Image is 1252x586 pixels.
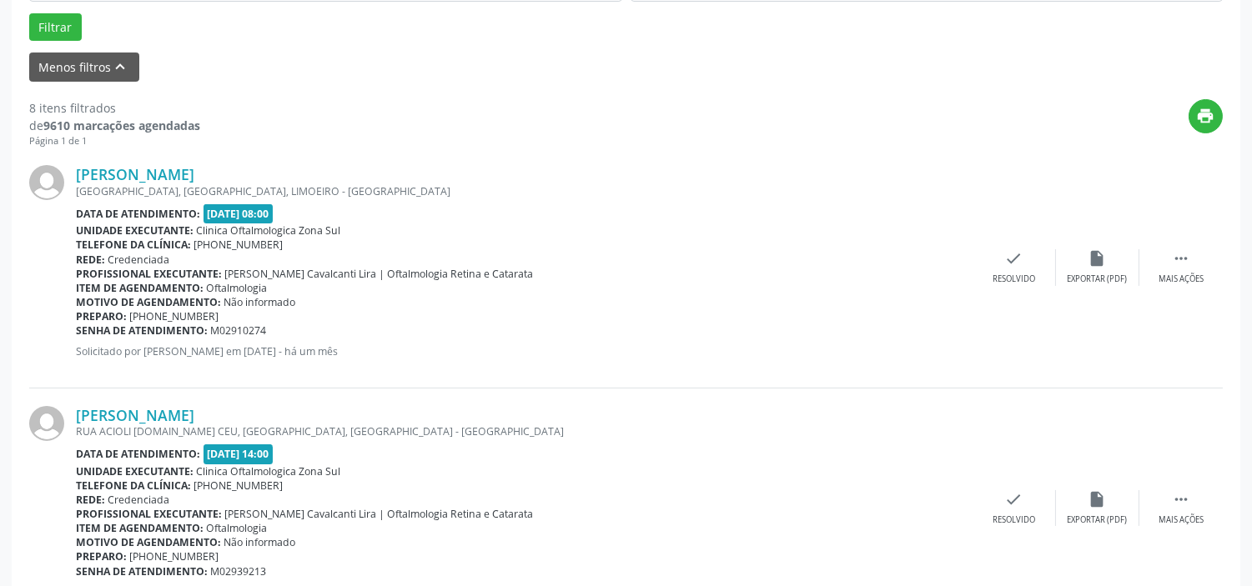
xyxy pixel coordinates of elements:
[993,514,1035,526] div: Resolvido
[76,406,194,424] a: [PERSON_NAME]
[76,253,105,267] b: Rede:
[76,323,208,338] b: Senha de atendimento:
[194,478,284,493] span: [PHONE_NUMBER]
[29,99,200,117] div: 8 itens filtrados
[211,323,267,338] span: M02910274
[211,564,267,578] span: M02939213
[1068,273,1128,285] div: Exportar (PDF)
[29,53,139,82] button: Menos filtroskeyboard_arrow_up
[1005,490,1023,508] i: check
[1197,107,1215,125] i: print
[207,521,268,535] span: Oftalmologia
[76,344,973,358] p: Solicitado por [PERSON_NAME] em [DATE] - há um mês
[76,478,191,493] b: Telefone da clínica:
[1159,273,1204,285] div: Mais ações
[29,134,200,148] div: Página 1 de 1
[130,309,219,323] span: [PHONE_NUMBER]
[76,238,191,252] b: Telefone da clínica:
[43,118,200,133] strong: 9610 marcações agendadas
[194,238,284,252] span: [PHONE_NUMBER]
[197,223,341,238] span: Clinica Oftalmologica Zona Sul
[225,507,534,521] span: [PERSON_NAME] Cavalcanti Lira | Oftalmologia Retina e Catarata
[207,281,268,295] span: Oftalmologia
[76,207,200,221] b: Data de atendimento:
[1089,490,1107,508] i: insert_drive_file
[1159,514,1204,526] div: Mais ações
[108,493,170,507] span: Credenciada
[1172,249,1190,268] i: 
[76,295,221,309] b: Motivo de agendamento:
[76,521,204,535] b: Item de agendamento:
[76,184,973,198] div: [GEOGRAPHIC_DATA], [GEOGRAPHIC_DATA], LIMOEIRO - [GEOGRAPHIC_DATA]
[108,253,170,267] span: Credenciada
[204,204,274,223] span: [DATE] 08:00
[1068,514,1128,526] div: Exportar (PDF)
[76,549,127,563] b: Preparo:
[225,267,534,281] span: [PERSON_NAME] Cavalcanti Lira | Oftalmologia Retina e Catarata
[76,309,127,323] b: Preparo:
[224,295,296,309] span: Não informado
[76,464,194,478] b: Unidade executante:
[29,13,82,42] button: Filtrar
[29,117,200,134] div: de
[1172,490,1190,508] i: 
[76,267,222,281] b: Profissional executante:
[29,165,64,200] img: img
[993,273,1035,285] div: Resolvido
[29,406,64,441] img: img
[76,535,221,549] b: Motivo de agendamento:
[76,564,208,578] b: Senha de atendimento:
[130,549,219,563] span: [PHONE_NUMBER]
[1189,99,1223,133] button: print
[112,58,130,76] i: keyboard_arrow_up
[224,535,296,549] span: Não informado
[204,444,274,463] span: [DATE] 14:00
[76,493,105,507] b: Rede:
[76,281,204,295] b: Item de agendamento:
[76,223,194,238] b: Unidade executante:
[1005,249,1023,268] i: check
[76,165,194,183] a: [PERSON_NAME]
[76,424,973,438] div: RUA ACIOLI [DOMAIN_NAME] CEU, [GEOGRAPHIC_DATA], [GEOGRAPHIC_DATA] - [GEOGRAPHIC_DATA]
[197,464,341,478] span: Clinica Oftalmologica Zona Sul
[76,447,200,461] b: Data de atendimento:
[76,507,222,521] b: Profissional executante:
[1089,249,1107,268] i: insert_drive_file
